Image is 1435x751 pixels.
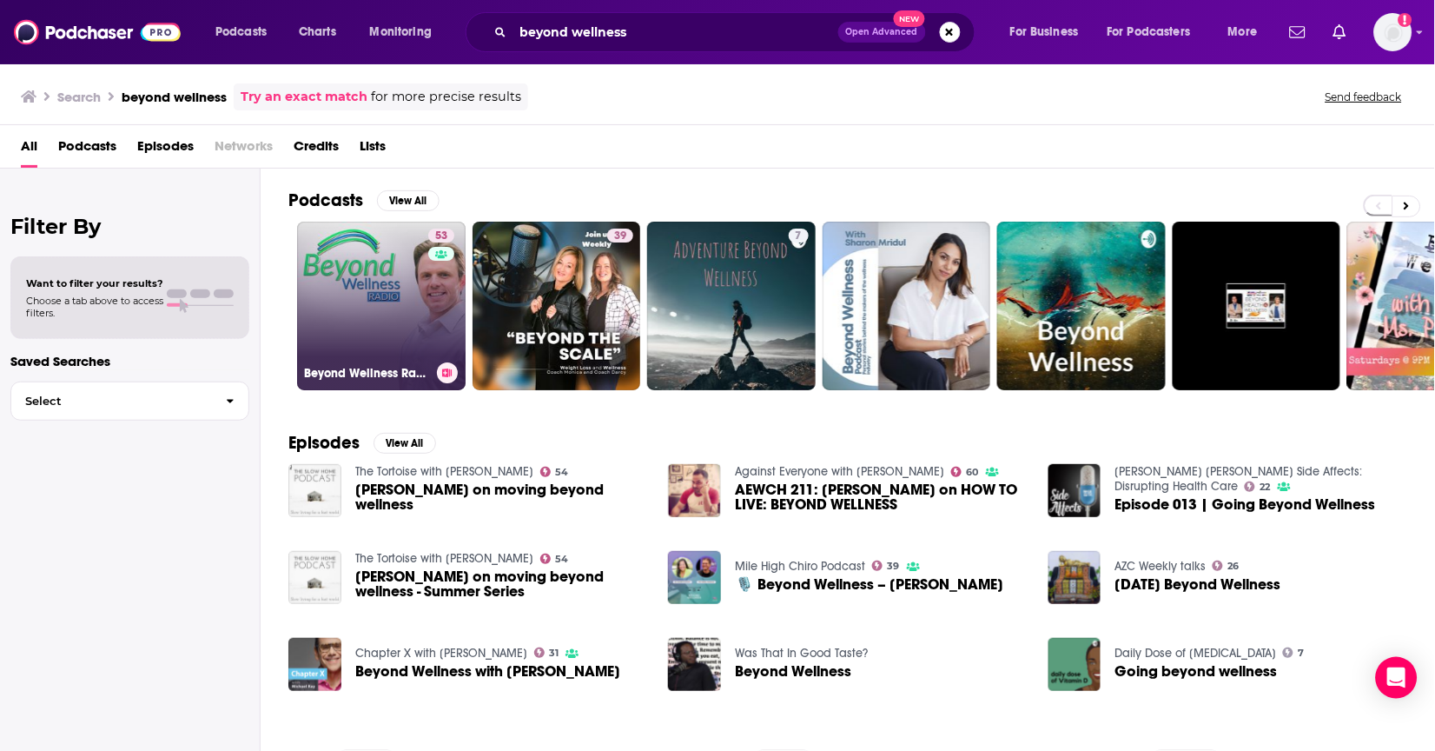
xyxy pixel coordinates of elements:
span: Podcasts [215,20,267,44]
a: AEWCH 211: FARIHA RÓISÍN on HOW TO LIVE: BEYOND WELLNESS [668,464,721,517]
a: 53 [428,229,454,243]
a: Credits [294,132,339,168]
button: Show profile menu [1374,13,1412,51]
a: 54 [540,467,569,477]
img: Podchaser - Follow, Share and Rate Podcasts [14,16,181,49]
div: Search podcasts, credits, & more... [482,12,992,52]
span: Choose a tab above to access filters. [26,295,163,319]
span: For Business [1010,20,1079,44]
a: 🎙️ Beyond Wellness – Dr. Jeannie Kakizaki [735,577,1003,592]
span: More [1228,20,1258,44]
span: [PERSON_NAME] on moving beyond wellness [355,482,648,512]
span: 53 [435,228,447,245]
img: Going beyond wellness [1048,638,1101,691]
span: Charts [299,20,336,44]
a: 7 [647,222,816,390]
button: open menu [1216,18,1280,46]
a: 39 [607,229,633,243]
a: 7 [789,229,809,243]
h3: Beyond Wellness Radio [304,366,430,381]
a: Chapter X with Michael Kay [355,646,527,661]
a: AEWCH 211: FARIHA RÓISÍN on HOW TO LIVE: BEYOND WELLNESS [735,482,1028,512]
h3: beyond wellness [122,89,227,105]
div: Open Intercom Messenger [1376,657,1418,699]
span: 39 [888,562,900,570]
a: The Tortoise with Brooke McAlary [355,464,533,479]
button: open menu [1096,18,1216,46]
a: Was That In Good Taste? [735,646,868,661]
a: 39 [473,222,641,390]
img: Beyond Wellness with Yogi Aaron [288,638,341,691]
span: Going beyond wellness [1114,664,1277,679]
button: open menu [358,18,454,46]
span: Logged in as KTMSseat4 [1374,13,1412,51]
img: 🎙️ Beyond Wellness – Dr. Jeannie Kakizaki [668,551,721,604]
img: Beyond Wellness [668,638,721,691]
img: 2022-02-22 Beyond Wellness [1048,551,1101,604]
span: Networks [215,132,273,168]
a: Meg Berryman on moving beyond wellness - Summer Series [355,569,648,599]
a: Meg Berryman on moving beyond wellness [288,464,341,517]
button: View All [374,433,436,454]
a: 7 [1283,648,1305,658]
span: 7 [796,228,802,245]
a: Show notifications dropdown [1326,17,1353,47]
img: User Profile [1374,13,1412,51]
a: 2022-02-22 Beyond Wellness [1114,577,1280,592]
img: Episode 013 | Going Beyond Wellness [1048,464,1101,517]
a: Try an exact match [241,87,367,107]
button: open menu [998,18,1101,46]
span: 54 [555,555,568,563]
a: 39 [872,561,900,571]
span: for more precise results [371,87,521,107]
a: Lists [360,132,386,168]
a: Mile High Chiro Podcast [735,559,865,574]
a: Meg Berryman on moving beyond wellness [355,482,648,512]
button: View All [377,190,440,211]
span: 26 [1228,562,1240,570]
a: All [21,132,37,168]
a: Episode 013 | Going Beyond Wellness [1114,497,1375,512]
a: Charts [288,18,347,46]
svg: Add a profile image [1399,13,1412,27]
span: New [894,10,925,27]
a: The Tortoise with Brooke McAlary [355,551,533,566]
a: AZC Weekly talks [1114,559,1206,574]
a: 60 [951,467,979,477]
a: Beyond Wellness [735,664,851,679]
h2: Podcasts [288,189,363,211]
button: Select [10,382,249,421]
h2: Filter By [10,214,249,239]
a: 54 [540,554,569,564]
span: Select [11,395,212,407]
span: AEWCH 211: [PERSON_NAME] on HOW TO LIVE: BEYOND WELLNESS [735,482,1028,512]
a: PodcastsView All [288,189,440,211]
span: Want to filter your results? [26,277,163,289]
a: Against Everyone with Conner Habib [735,464,944,479]
span: [PERSON_NAME] on moving beyond wellness - Summer Series [355,569,648,599]
a: McGohan Brabender Side Affects: Disrupting Health Care [1114,464,1362,494]
a: Podcasts [58,132,116,168]
a: Meg Berryman on moving beyond wellness - Summer Series [288,551,341,604]
h2: Episodes [288,432,360,454]
p: Saved Searches [10,353,249,369]
a: Show notifications dropdown [1283,17,1313,47]
span: Episodes [137,132,194,168]
span: 39 [614,228,626,245]
span: 🎙️ Beyond Wellness – [PERSON_NAME] [735,577,1003,592]
button: open menu [203,18,289,46]
a: 26 [1213,561,1240,571]
span: 7 [1299,649,1305,657]
h3: Search [57,89,101,105]
input: Search podcasts, credits, & more... [513,18,838,46]
span: Monitoring [370,20,432,44]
